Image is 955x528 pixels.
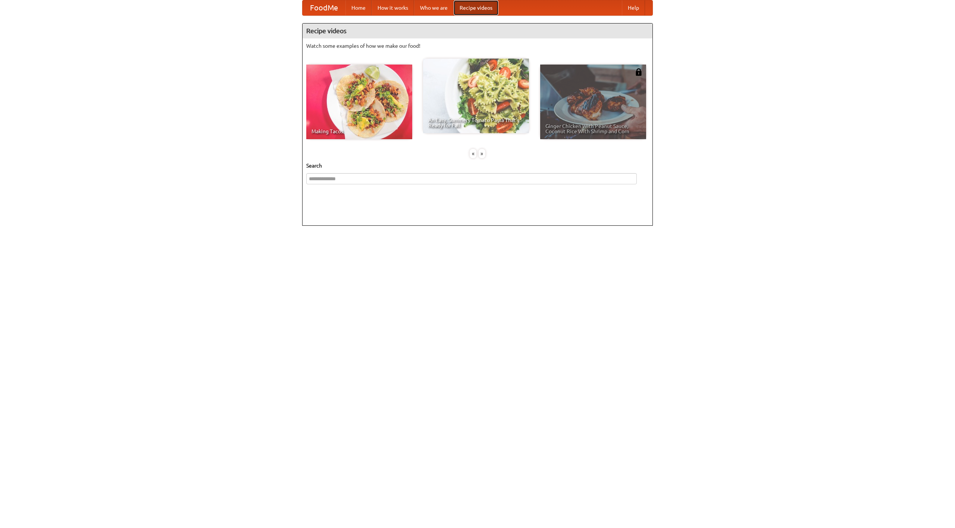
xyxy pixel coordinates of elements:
a: FoodMe [303,0,345,15]
a: Who we are [414,0,454,15]
span: Making Tacos [311,129,407,134]
img: 483408.png [635,68,642,76]
h4: Recipe videos [303,24,652,38]
a: Making Tacos [306,65,412,139]
a: An Easy, Summery Tomato Pasta That's Ready for Fall [423,59,529,133]
a: Home [345,0,372,15]
a: Recipe videos [454,0,498,15]
h5: Search [306,162,649,169]
p: Watch some examples of how we make our food! [306,42,649,50]
div: » [479,149,485,158]
span: An Easy, Summery Tomato Pasta That's Ready for Fall [428,118,524,128]
a: Help [622,0,645,15]
div: « [470,149,476,158]
a: How it works [372,0,414,15]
